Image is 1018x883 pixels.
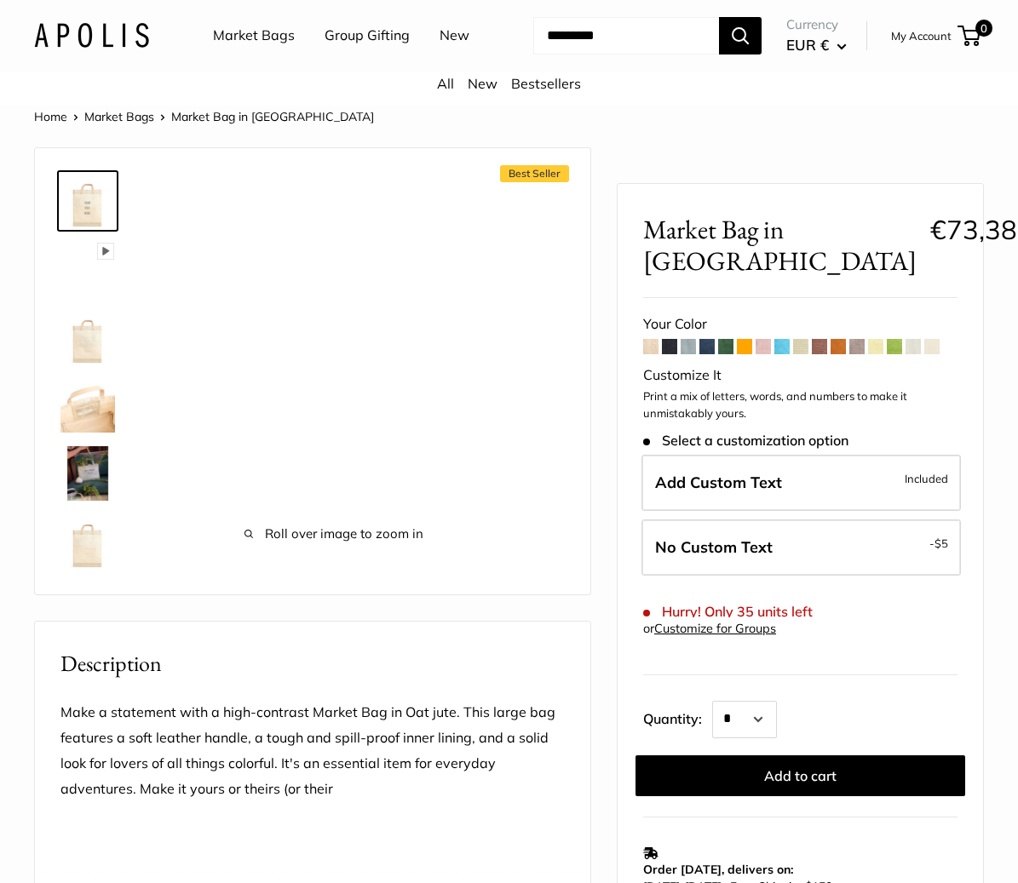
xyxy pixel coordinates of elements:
[643,696,712,738] label: Quantity:
[891,26,952,46] a: My Account
[213,23,295,49] a: Market Bags
[57,170,118,232] a: Market Bag in Oat
[511,75,581,92] a: Bestsellers
[929,533,948,553] span: -
[786,13,847,37] span: Currency
[171,522,496,546] span: Roll over image to zoom in
[34,106,374,128] nav: Breadcrumb
[643,214,917,277] span: Market Bag in [GEOGRAPHIC_DATA]
[905,468,948,489] span: Included
[930,213,1017,246] span: €73,38
[641,519,961,576] label: Leave Blank
[643,433,848,449] span: Select a customization option
[57,375,118,436] a: Market Bag in Oat
[440,23,469,49] a: New
[786,32,847,59] button: EUR €
[643,388,958,421] p: Print a mix of letters, words, and numbers to make it unmistakably yours.
[60,378,115,433] img: Market Bag in Oat
[643,312,958,337] div: Your Color
[437,75,454,92] a: All
[643,363,958,388] div: Customize It
[34,109,67,124] a: Home
[60,174,115,228] img: Market Bag in Oat
[654,621,776,636] a: Customize for Groups
[171,109,374,124] span: Market Bag in [GEOGRAPHIC_DATA]
[655,537,773,557] span: No Custom Text
[935,536,948,550] span: $5
[655,473,782,492] span: Add Custom Text
[636,755,965,796] button: Add to cart
[34,23,149,48] img: Apolis
[57,307,118,368] a: Market Bag in Oat
[643,862,793,877] strong: Order [DATE], delivers on:
[57,511,118,572] a: Market Bag in Oat
[643,604,813,620] span: Hurry! Only 35 units left
[57,238,118,300] a: Market Bag in Oat
[786,36,829,54] span: EUR €
[959,26,981,46] a: 0
[500,165,569,182] span: Best Seller
[325,23,410,49] a: Group Gifting
[60,310,115,364] img: Market Bag in Oat
[84,109,154,124] a: Market Bags
[643,617,776,640] div: or
[60,446,115,501] img: Market Bag in Oat
[468,75,497,92] a: New
[57,443,118,504] a: Market Bag in Oat
[719,17,762,54] button: Search
[533,17,719,54] input: Search...
[60,514,115,569] img: Market Bag in Oat
[975,20,992,37] span: 0
[60,647,565,680] h2: Description
[641,455,961,511] label: Add Custom Text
